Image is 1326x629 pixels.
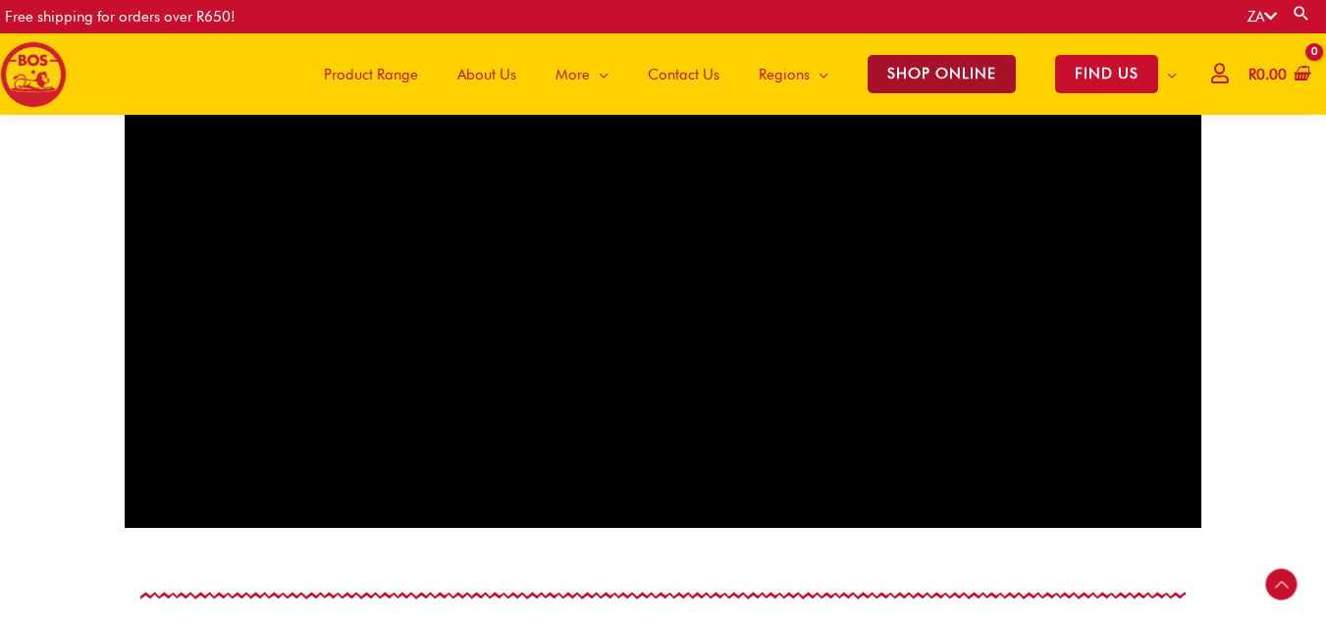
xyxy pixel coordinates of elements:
span: More [556,45,590,104]
span: About Us [457,45,516,104]
span: FIND US [1055,55,1158,93]
span: SHOP ONLINE [868,55,1016,93]
span: Contact Us [648,45,719,104]
a: SHOP ONLINE [848,33,1035,115]
a: More [536,33,628,115]
nav: Site Navigation [290,33,1196,115]
a: Regions [739,33,848,115]
bdi: 0.00 [1248,66,1287,83]
a: Contact Us [628,33,739,115]
a: ZA [1247,8,1277,26]
a: View Shopping Cart, empty [1245,53,1311,97]
a: Search button [1292,4,1311,23]
a: About Us [438,33,536,115]
span: Regions [759,45,810,104]
span: Product Range [324,45,418,104]
span: R [1248,66,1256,83]
a: Product Range [304,33,438,115]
